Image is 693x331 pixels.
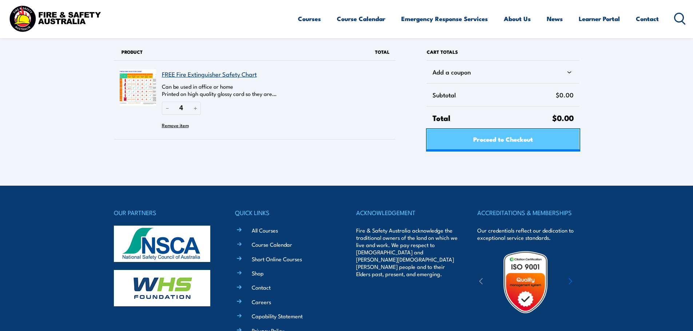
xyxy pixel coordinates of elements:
span: Total [375,48,390,55]
a: About Us [504,9,531,28]
a: Proceed to Checkout [427,129,579,151]
h2: Cart totals [427,44,579,60]
span: $0.00 [556,89,574,100]
p: Can be used in office or home Printed on high quality glossy card so they are… [162,83,353,97]
img: whs-logo-footer [114,270,210,306]
h4: ACCREDITATIONS & MEMBERSHIPS [477,207,579,218]
img: FREE Fire Extinguisher Safety Chart [120,69,156,106]
div: Add a coupon [433,66,573,77]
h4: OUR PARTNERS [114,207,216,218]
a: Course Calendar [252,241,292,248]
p: Fire & Safety Australia acknowledge the traditional owners of the land on which we live and work.... [356,227,458,278]
img: ewpa-logo [558,270,621,295]
a: Careers [252,298,271,306]
span: Total [433,112,552,123]
a: Courses [298,9,321,28]
a: Capability Statement [252,312,303,320]
h4: QUICK LINKS [235,207,337,218]
span: $0.00 [552,112,574,124]
span: Product [122,48,143,55]
span: Proceed to Checkout [473,129,533,149]
a: Short Online Courses [252,255,302,263]
button: Increase quantity of FREE Fire Extinguisher Safety Chart [190,102,201,114]
button: Remove FREE Fire Extinguisher Safety Chart from cart [162,120,189,130]
a: All Courses [252,226,278,234]
a: Course Calendar [337,9,385,28]
button: Reduce quantity of FREE Fire Extinguisher Safety Chart [162,102,173,114]
span: Subtotal [433,89,555,100]
a: News [547,9,563,28]
p: Our credentials reflect our dedication to exceptional service standards. [477,227,579,241]
a: Contact [252,283,271,291]
a: Emergency Response Services [401,9,488,28]
a: Contact [636,9,659,28]
h4: ACKNOWLEDGEMENT [356,207,458,218]
a: FREE Fire Extinguisher Safety Chart [162,69,257,78]
img: Untitled design (19) [494,250,557,314]
input: Quantity of FREE Fire Extinguisher Safety Chart in your cart. [173,102,190,114]
a: Learner Portal [579,9,620,28]
img: nsca-logo-footer [114,226,210,262]
a: Shop [252,269,264,277]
